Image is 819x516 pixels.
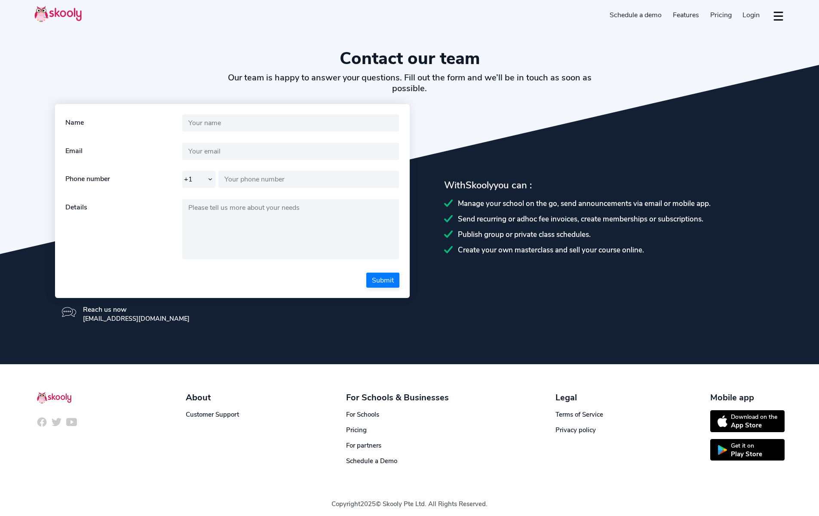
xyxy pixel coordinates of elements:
div: Send recurring or adhoc fee invoices, create memberships or subscriptions. [444,214,764,224]
div: About [186,392,239,403]
span: Login [742,10,760,20]
div: For Schools & Businesses [346,392,449,403]
h1: Contact our team [34,48,785,69]
input: Your phone number [218,171,399,188]
img: icon-message [62,305,76,319]
div: Email [65,143,182,160]
div: Legal [555,392,603,403]
div: App Store [731,421,777,430]
a: Pricing [346,426,367,434]
img: icon-twitter [51,417,62,427]
img: Skooly [34,6,82,22]
div: Reach us now [83,305,190,314]
div: Name [65,114,182,132]
button: Submit [366,273,399,288]
a: For Schools [346,410,379,419]
a: Schedule a Demo [346,457,397,465]
div: Phone number [65,171,182,188]
div: Mobile app [710,392,785,403]
a: Customer Support [186,410,239,419]
h2: Our team is happy to answer your questions. Fill out the form and we’ll be in touch as soon as po... [222,72,597,94]
div: Download on the [731,413,777,421]
a: Schedule a demo [604,8,668,22]
a: Privacy policy [555,426,596,434]
div: Get it on [731,442,762,450]
span: Pricing [710,10,732,20]
img: icon-youtube [66,417,77,427]
div: Play Store [731,450,762,458]
img: icon-appstore [718,415,727,427]
input: Your name [182,114,399,132]
span: 2025 [360,500,376,508]
a: For partners [346,441,381,450]
img: icon-facebook [37,417,47,427]
div: Publish group or private class schedules. [444,230,764,240]
img: Skooly [37,392,71,404]
div: With you can : [444,179,764,192]
div: Details [65,199,182,262]
a: Login [737,8,765,22]
a: Download on theApp Store [710,410,785,432]
span: Skooly [466,179,494,192]
div: Create your own masterclass and sell your course online. [444,245,764,255]
a: Terms of Service [555,410,603,419]
img: icon-playstore [718,445,727,455]
div: Manage your school on the go, send announcements via email or mobile app. [444,199,764,209]
button: dropdown menu [772,6,785,26]
a: Features [667,8,705,22]
a: Pricing [705,8,737,22]
a: Get it onPlay Store [710,439,785,461]
div: [EMAIL_ADDRESS][DOMAIN_NAME] [83,314,190,323]
input: Your email [182,143,399,160]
